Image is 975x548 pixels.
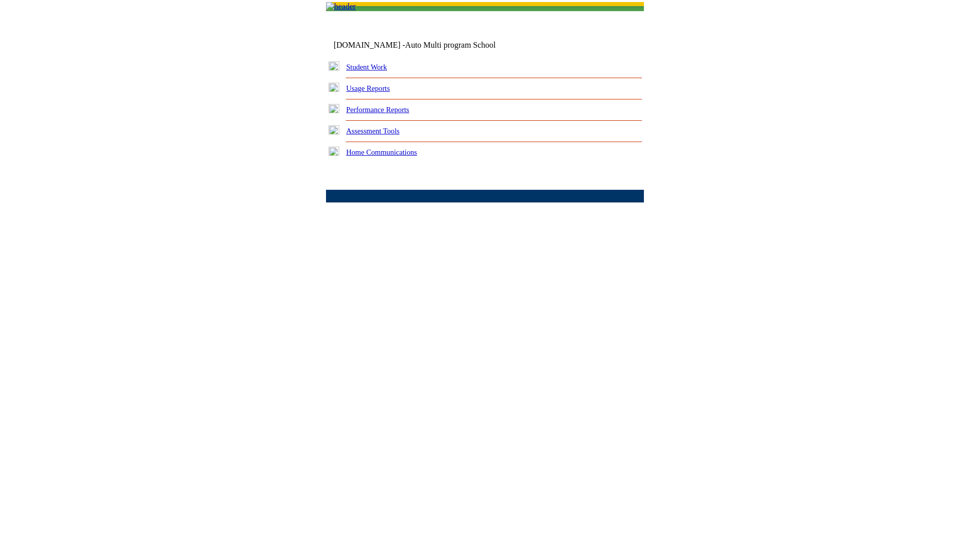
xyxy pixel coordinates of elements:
[346,63,387,71] a: Student Work
[405,41,496,49] nobr: Auto Multi program School
[329,61,339,71] img: plus.gif
[329,104,339,113] img: plus.gif
[346,148,417,156] a: Home Communications
[346,84,390,92] a: Usage Reports
[329,83,339,92] img: plus.gif
[346,106,409,114] a: Performance Reports
[334,41,521,50] td: [DOMAIN_NAME] -
[329,125,339,134] img: plus.gif
[346,127,400,135] a: Assessment Tools
[326,2,356,11] img: header
[329,147,339,156] img: plus.gif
